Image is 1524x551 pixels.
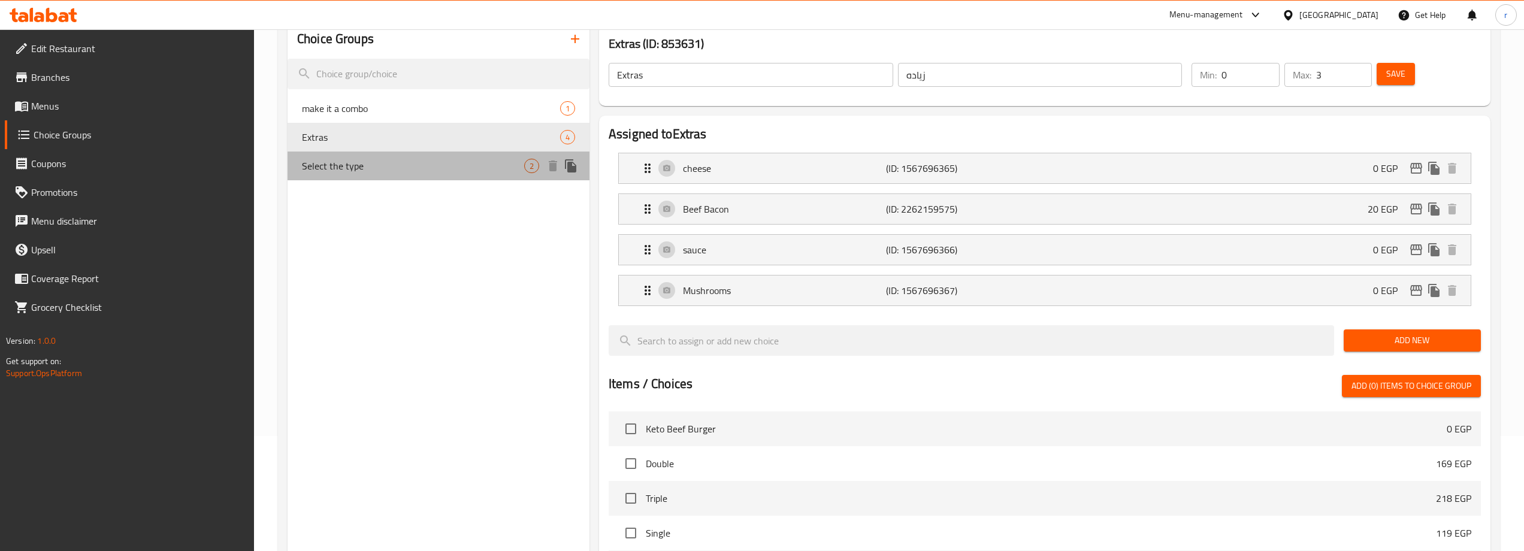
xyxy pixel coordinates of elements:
[6,365,82,381] a: Support.OpsPlatform
[1443,281,1461,299] button: delete
[619,235,1471,265] div: Expand
[619,275,1471,305] div: Expand
[886,202,1021,216] p: (ID: 2262159575)
[302,130,560,144] span: Extras
[6,333,35,349] span: Version:
[609,125,1481,143] h2: Assigned to Extras
[1373,161,1407,175] p: 0 EGP
[31,214,245,228] span: Menu disclaimer
[288,123,589,152] div: Extras4
[609,325,1334,356] input: search
[886,243,1021,257] p: (ID: 1567696366)
[288,94,589,123] div: make it a combo1
[1436,456,1471,471] p: 169 EGP
[618,486,643,511] span: Select choice
[562,157,580,175] button: duplicate
[5,207,255,235] a: Menu disclaimer
[1169,8,1243,22] div: Menu-management
[31,41,245,56] span: Edit Restaurant
[1407,200,1425,218] button: edit
[560,101,575,116] div: Choices
[618,520,643,546] span: Select choice
[1407,281,1425,299] button: edit
[609,148,1481,189] li: Expand
[31,99,245,113] span: Menus
[37,333,56,349] span: 1.0.0
[646,526,1436,540] span: Single
[683,161,886,175] p: cheese
[5,63,255,92] a: Branches
[1407,241,1425,259] button: edit
[5,235,255,264] a: Upsell
[5,293,255,322] a: Grocery Checklist
[1293,68,1311,82] p: Max:
[1504,8,1507,22] span: r
[609,375,693,393] h2: Items / Choices
[1425,200,1443,218] button: duplicate
[1373,243,1407,257] p: 0 EGP
[544,157,562,175] button: delete
[1344,329,1481,352] button: Add New
[5,92,255,120] a: Menus
[1377,63,1415,85] button: Save
[1353,333,1471,348] span: Add New
[297,30,374,48] h2: Choice Groups
[31,300,245,314] span: Grocery Checklist
[1342,375,1481,397] button: Add (0) items to choice group
[302,101,560,116] span: make it a combo
[886,161,1021,175] p: (ID: 1567696365)
[609,229,1481,270] li: Expand
[1425,281,1443,299] button: duplicate
[1443,241,1461,259] button: delete
[5,178,255,207] a: Promotions
[1436,491,1471,505] p: 218 EGP
[288,152,589,180] div: Select the type2deleteduplicate
[1200,68,1217,82] p: Min:
[1443,159,1461,177] button: delete
[609,270,1481,311] li: Expand
[1368,202,1407,216] p: 20 EGP
[561,103,574,114] span: 1
[646,491,1436,505] span: Triple
[31,70,245,84] span: Branches
[31,156,245,171] span: Coupons
[525,161,539,172] span: 2
[1447,422,1471,436] p: 0 EGP
[609,189,1481,229] li: Expand
[619,194,1471,224] div: Expand
[560,130,575,144] div: Choices
[31,271,245,286] span: Coverage Report
[683,243,886,257] p: sauce
[6,353,61,369] span: Get support on:
[5,34,255,63] a: Edit Restaurant
[1425,241,1443,259] button: duplicate
[288,59,589,89] input: search
[1373,283,1407,298] p: 0 EGP
[524,159,539,173] div: Choices
[1436,526,1471,540] p: 119 EGP
[31,243,245,257] span: Upsell
[683,202,886,216] p: Beef Bacon
[5,120,255,149] a: Choice Groups
[683,283,886,298] p: Mushrooms
[1351,379,1471,393] span: Add (0) items to choice group
[5,149,255,178] a: Coupons
[561,132,574,143] span: 4
[31,185,245,199] span: Promotions
[302,159,524,173] span: Select the type
[1299,8,1378,22] div: [GEOGRAPHIC_DATA]
[5,264,255,293] a: Coverage Report
[618,416,643,441] span: Select choice
[1425,159,1443,177] button: duplicate
[1407,159,1425,177] button: edit
[646,456,1436,471] span: Double
[609,34,1481,53] h3: Extras (ID: 853631)
[1386,66,1405,81] span: Save
[886,283,1021,298] p: (ID: 1567696367)
[1443,200,1461,218] button: delete
[34,128,245,142] span: Choice Groups
[646,422,1447,436] span: Keto Beef Burger
[619,153,1471,183] div: Expand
